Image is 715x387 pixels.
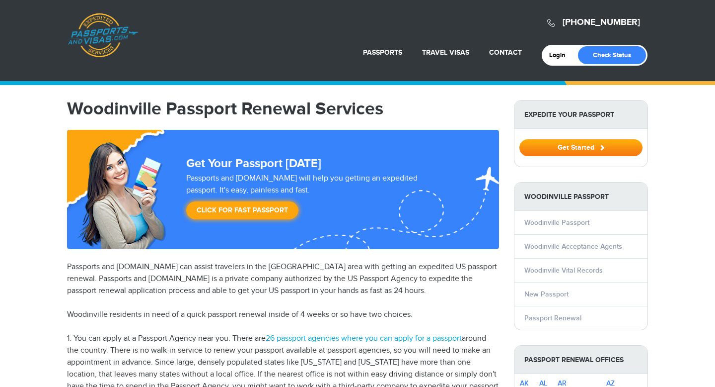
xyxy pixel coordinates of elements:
p: Passports and [DOMAIN_NAME] can assist travelers in the [GEOGRAPHIC_DATA] area with getting an ex... [67,261,499,297]
a: [PHONE_NUMBER] [563,17,640,28]
a: Passports [363,48,402,57]
a: Contact [489,48,522,57]
a: Woodinville Passport [524,218,589,227]
a: New Passport [524,290,569,298]
a: Login [549,51,572,59]
a: Woodinville Acceptance Agents [524,242,622,251]
strong: Passport Renewal Offices [514,346,647,374]
a: Check Status [578,46,646,64]
strong: Woodinville Passport [514,183,647,211]
a: Click for Fast Passport [186,201,298,219]
a: Passports & [DOMAIN_NAME] [68,13,138,58]
a: 26 passport agencies where you can apply for a passport [266,334,462,343]
a: Woodinville Vital Records [524,266,603,275]
strong: Get Your Passport [DATE] [186,156,321,171]
p: Woodinville residents in need of a quick passport renewal inside of 4 weeks or so have two choices. [67,309,499,321]
a: Travel Visas [422,48,469,57]
button: Get Started [519,139,643,156]
strong: Expedite Your Passport [514,100,647,129]
div: Passports and [DOMAIN_NAME] will help you getting an expedited passport. It's easy, painless and ... [182,173,453,224]
a: Get Started [519,143,643,151]
a: Passport Renewal [524,314,581,322]
h1: Woodinville Passport Renewal Services [67,100,499,118]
